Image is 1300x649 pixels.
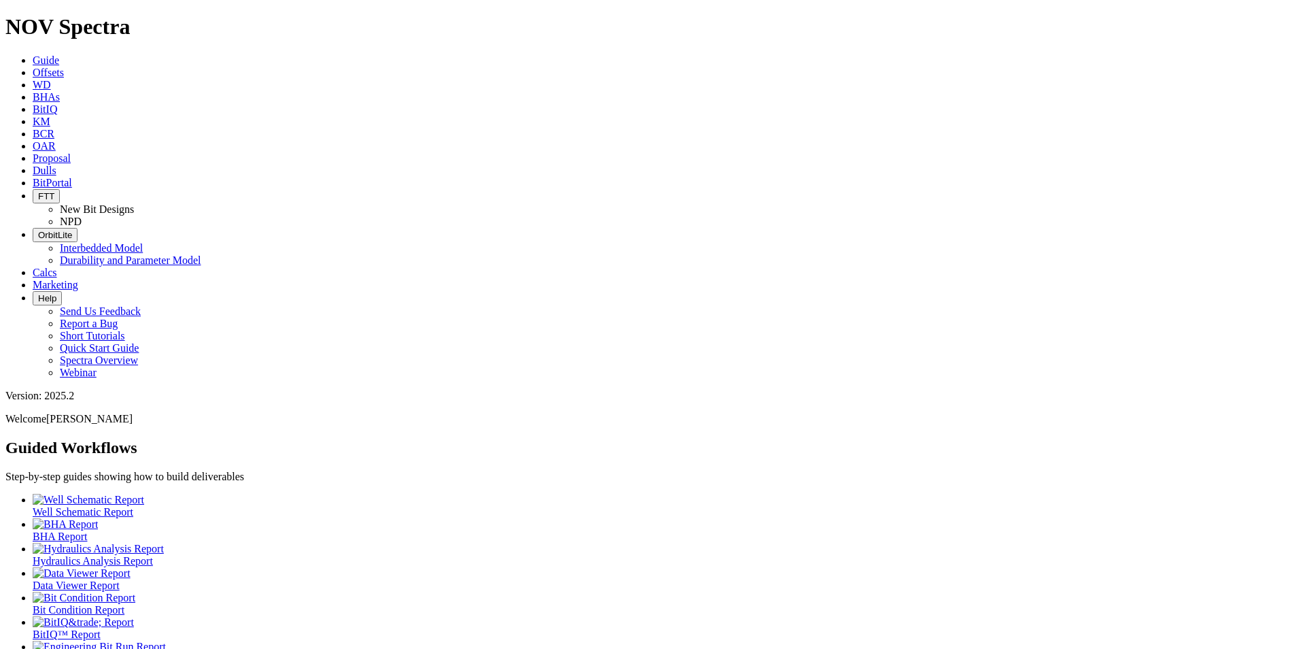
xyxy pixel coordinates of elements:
a: KM [33,116,50,127]
a: OAR [33,140,56,152]
span: Well Schematic Report [33,506,133,518]
span: FTT [38,191,54,201]
a: BitPortal [33,177,72,188]
a: Interbedded Model [60,242,143,254]
a: Offsets [33,67,64,78]
h2: Guided Workflows [5,439,1295,457]
a: Spectra Overview [60,354,138,366]
a: BCR [33,128,54,139]
img: Hydraulics Analysis Report [33,543,164,555]
div: Version: 2025.2 [5,390,1295,402]
a: BitIQ [33,103,57,115]
button: Help [33,291,62,305]
a: Quick Start Guide [60,342,139,354]
a: Dulls [33,165,56,176]
img: Bit Condition Report [33,592,135,604]
a: New Bit Designs [60,203,134,215]
a: Bit Condition Report Bit Condition Report [33,592,1295,616]
a: BitIQ&trade; Report BitIQ™ Report [33,616,1295,640]
button: OrbitLite [33,228,78,242]
a: BHA Report BHA Report [33,518,1295,542]
a: Data Viewer Report Data Viewer Report [33,567,1295,591]
img: BHA Report [33,518,98,531]
a: Well Schematic Report Well Schematic Report [33,494,1295,518]
span: Data Viewer Report [33,580,120,591]
span: BHA Report [33,531,87,542]
a: Marketing [33,279,78,290]
span: OrbitLite [38,230,72,240]
img: BitIQ&trade; Report [33,616,134,629]
p: Welcome [5,413,1295,425]
a: Proposal [33,152,71,164]
h1: NOV Spectra [5,14,1295,39]
p: Step-by-step guides showing how to build deliverables [5,471,1295,483]
a: Short Tutorials [60,330,125,342]
img: Data Viewer Report [33,567,131,580]
a: Calcs [33,267,57,278]
a: Guide [33,54,59,66]
span: Hydraulics Analysis Report [33,555,153,567]
a: WD [33,79,51,90]
a: Hydraulics Analysis Report Hydraulics Analysis Report [33,543,1295,567]
img: Well Schematic Report [33,494,144,506]
button: FTT [33,189,60,203]
a: Report a Bug [60,318,118,329]
a: Send Us Feedback [60,305,141,317]
span: Bit Condition Report [33,604,124,616]
span: BitIQ™ Report [33,629,101,640]
span: [PERSON_NAME] [46,413,133,425]
span: Help [38,293,56,303]
a: NPD [60,216,82,227]
a: Webinar [60,367,97,378]
a: Durability and Parameter Model [60,254,201,266]
a: BHAs [33,91,60,103]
